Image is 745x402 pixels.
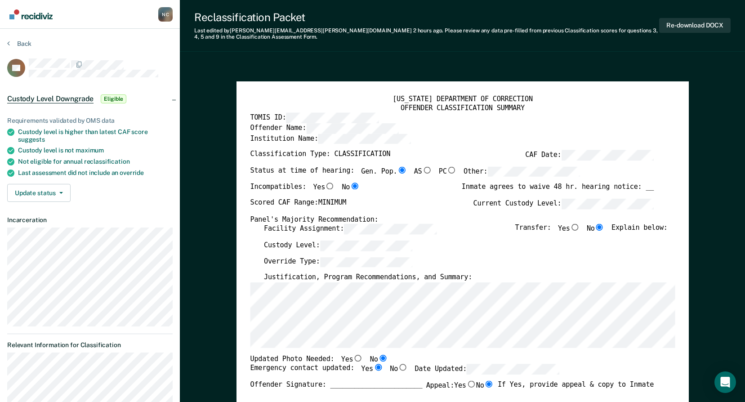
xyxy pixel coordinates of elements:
dt: Incarceration [7,216,173,224]
div: Emergency contact updated: [250,364,559,381]
label: No [476,380,494,390]
input: CAF Date: [561,150,654,160]
div: [US_STATE] DEPARTMENT OF CORRECTION [250,95,675,104]
label: Institution Name: [250,134,410,144]
button: Profile dropdown button [158,7,173,22]
input: PC [446,166,456,173]
label: TOMIS ID: [250,113,379,123]
span: Custody Level Downgrade [7,94,94,103]
label: Yes [361,364,383,375]
input: No [378,354,388,361]
span: reclassification [84,158,130,165]
span: override [120,169,144,176]
input: Yes [466,380,476,387]
label: No [370,354,388,364]
input: No [398,364,408,371]
label: No [587,224,605,234]
div: Updated Photo Needed: [250,354,388,364]
div: Inmate agrees to waive 48 hr. hearing notice: __ [461,183,654,198]
label: Appeal: [426,380,494,396]
input: Other: [487,166,580,177]
label: Current Custody Level: [473,198,654,209]
div: Open Intercom Messenger [714,371,736,393]
label: Facility Assignment: [264,224,437,234]
label: Date Updated: [415,364,559,375]
label: Offender Name: [250,123,398,134]
input: Institution Name: [318,134,411,144]
div: Custody level is not [18,147,173,154]
span: Eligible [101,94,126,103]
label: Override Type: [264,257,412,267]
div: Not eligible for annual [18,158,173,165]
span: suggests [18,136,45,143]
label: PC [438,166,456,177]
span: 2 hours ago [413,27,442,34]
label: No [342,183,360,192]
input: Yes [325,183,335,189]
input: Yes [353,354,363,361]
input: Current Custody Level: [561,198,654,209]
img: Recidiviz [9,9,53,19]
div: Status at time of hearing: [250,166,580,183]
input: Custody Level: [320,240,412,250]
input: Yes [373,364,383,371]
label: CAF Date: [525,150,654,160]
label: Custody Level: [264,240,412,250]
div: OFFENDER CLASSIFICATION SUMMARY [250,104,675,113]
input: No [484,380,494,387]
div: Transfer: Explain below: [515,224,667,241]
input: Yes [570,224,580,231]
label: Gen. Pop. [361,166,407,177]
div: Custody level is higher than latest CAF score [18,128,173,143]
label: Yes [454,380,476,390]
button: Update status [7,184,71,202]
input: Gen. Pop. [397,166,407,173]
label: AS [414,166,432,177]
label: No [390,364,408,375]
label: Justification, Program Recommendations, and Summary: [264,273,472,282]
label: Classification Type: CLASSIFICATION [250,150,390,160]
div: Incompatibles: [250,183,360,198]
button: Re-download DOCX [659,18,731,33]
label: Scored CAF Range: MINIMUM [250,198,346,209]
input: Override Type: [320,257,412,267]
input: AS [422,166,432,173]
span: maximum [76,147,104,154]
div: N C [158,7,173,22]
input: Facility Assignment: [344,224,437,234]
input: No [350,183,360,189]
label: Other: [464,166,580,177]
input: No [594,224,604,231]
div: Last assessment did not include an [18,169,173,177]
label: Yes [313,183,335,192]
div: Last edited by [PERSON_NAME][EMAIL_ADDRESS][PERSON_NAME][DOMAIN_NAME] . Please review any data pr... [194,27,659,40]
div: Reclassification Packet [194,11,659,24]
label: Yes [341,354,363,364]
div: Requirements validated by OMS data [7,117,173,125]
div: Panel's Majority Recommendation: [250,215,654,224]
label: Yes [558,224,580,234]
input: Date Updated: [467,364,559,375]
input: Offender Name: [306,123,399,134]
dt: Relevant Information for Classification [7,341,173,349]
button: Back [7,40,31,48]
input: TOMIS ID: [286,113,379,123]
